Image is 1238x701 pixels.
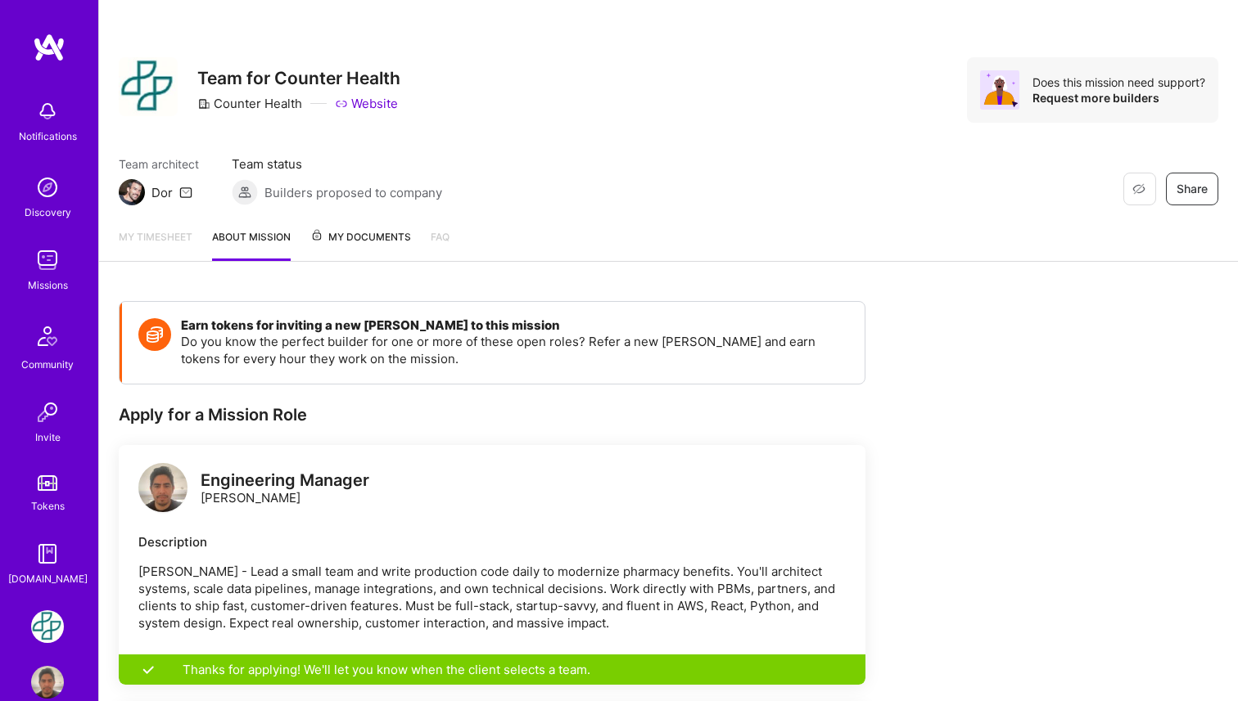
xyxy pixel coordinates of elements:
img: Builders proposed to company [232,179,258,205]
div: Invite [35,429,61,446]
img: Counter Health: Team for Counter Health [31,610,64,643]
div: Engineering Manager [201,472,369,489]
a: FAQ [431,228,450,261]
span: Share [1177,181,1208,197]
img: Company Logo [119,57,178,116]
img: Team Architect [119,179,145,205]
div: Community [21,356,74,373]
div: Description [138,533,846,550]
div: Does this mission need support? [1032,74,1205,90]
img: tokens [38,475,57,491]
span: Builders proposed to company [264,184,442,201]
i: icon CompanyGray [197,97,210,110]
a: My timesheet [119,228,192,261]
h4: Earn tokens for inviting a new [PERSON_NAME] to this mission [181,318,848,333]
a: About Mission [212,228,291,261]
div: Counter Health [197,95,302,112]
div: Tokens [31,497,65,515]
button: Share [1166,173,1218,205]
a: logo [138,463,188,516]
div: [PERSON_NAME] [201,472,369,506]
img: Invite [31,396,64,429]
div: Thanks for applying! We'll let you know when the client selects a team. [119,654,865,685]
div: Notifications [19,128,77,145]
div: Missions [28,276,68,294]
span: Team status [232,155,442,173]
div: Request more builders [1032,90,1205,106]
i: icon Mail [179,186,192,199]
img: discovery [31,171,64,204]
div: Apply for a Mission Role [119,404,865,425]
a: My Documents [310,228,411,261]
img: Community [28,317,67,356]
img: Token icon [138,318,171,351]
div: Discovery [25,204,71,221]
img: Avatar [980,70,1019,110]
p: [PERSON_NAME] - Lead a small team and write production code daily to modernize pharmacy benefits.... [138,563,846,631]
i: icon EyeClosed [1132,182,1145,195]
img: guide book [31,537,64,570]
span: Team architect [119,155,199,173]
img: bell [31,95,64,128]
p: Do you know the perfect builder for one or more of these open roles? Refer a new [PERSON_NAME] an... [181,333,848,367]
img: logo [33,33,66,62]
img: User Avatar [31,666,64,699]
h3: Team for Counter Health [197,68,400,88]
a: User Avatar [27,666,68,699]
span: My Documents [310,228,411,246]
img: teamwork [31,244,64,276]
a: Website [335,95,398,112]
div: Dor [151,184,173,201]
div: [DOMAIN_NAME] [8,570,88,587]
img: logo [138,463,188,512]
a: Counter Health: Team for Counter Health [27,610,68,643]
